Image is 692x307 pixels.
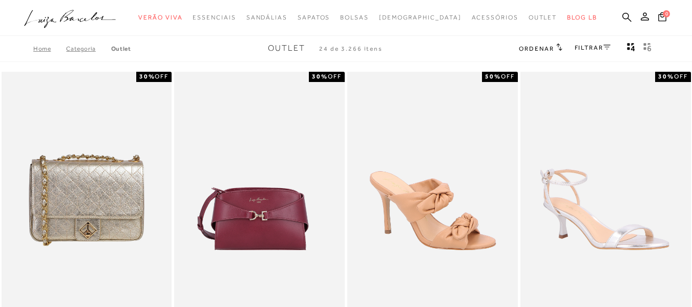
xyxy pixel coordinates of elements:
[640,42,655,55] button: gridText6Desc
[139,73,155,80] strong: 30%
[312,73,328,80] strong: 30%
[298,14,330,21] span: Sapatos
[624,42,638,55] button: Mostrar 4 produtos por linha
[658,73,674,80] strong: 30%
[246,8,287,27] a: noSubCategoriesText
[485,73,501,80] strong: 50%
[674,73,688,80] span: OFF
[268,44,305,53] span: Outlet
[298,8,330,27] a: noSubCategoriesText
[655,11,669,25] button: 0
[111,45,131,52] a: Outlet
[328,73,342,80] span: OFF
[138,8,182,27] a: noSubCategoriesText
[138,14,182,21] span: Verão Viva
[379,14,462,21] span: [DEMOGRAPHIC_DATA]
[33,45,66,52] a: Home
[246,14,287,21] span: Sandálias
[529,14,557,21] span: Outlet
[472,8,518,27] a: noSubCategoriesText
[155,73,169,80] span: OFF
[567,8,597,27] a: BLOG LB
[519,45,554,52] span: Ordenar
[193,8,236,27] a: noSubCategoriesText
[66,45,111,52] a: Categoria
[501,73,515,80] span: OFF
[663,10,670,17] span: 0
[340,14,369,21] span: Bolsas
[529,8,557,27] a: noSubCategoriesText
[575,44,611,51] a: FILTRAR
[193,14,236,21] span: Essenciais
[472,14,518,21] span: Acessórios
[340,8,369,27] a: noSubCategoriesText
[567,14,597,21] span: BLOG LB
[319,45,383,52] span: 24 de 3.266 itens
[379,8,462,27] a: noSubCategoriesText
